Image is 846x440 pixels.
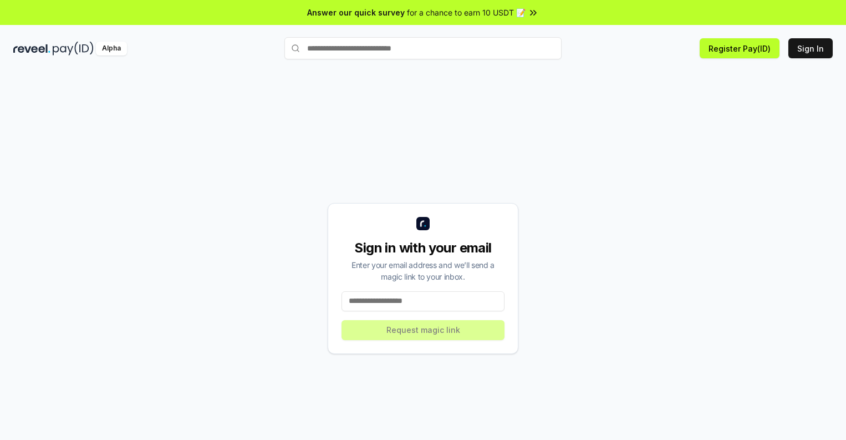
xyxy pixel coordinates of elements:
img: reveel_dark [13,42,50,55]
div: Alpha [96,42,127,55]
div: Enter your email address and we’ll send a magic link to your inbox. [342,259,504,282]
span: Answer our quick survey [307,7,405,18]
img: logo_small [416,217,430,230]
span: for a chance to earn 10 USDT 📝 [407,7,526,18]
button: Register Pay(ID) [700,38,779,58]
img: pay_id [53,42,94,55]
div: Sign in with your email [342,239,504,257]
button: Sign In [788,38,833,58]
